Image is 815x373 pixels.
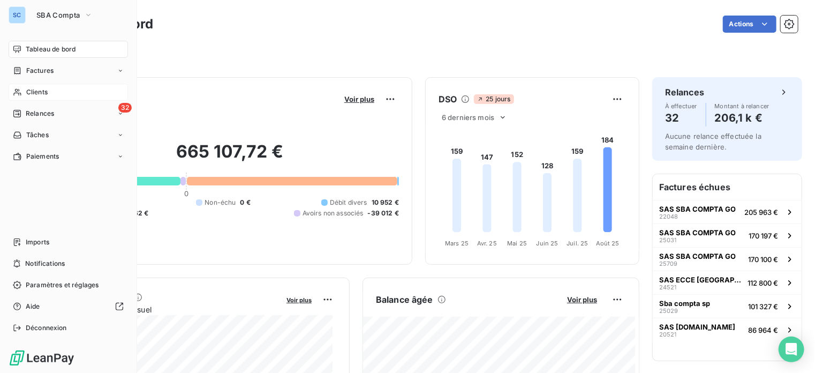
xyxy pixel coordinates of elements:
[659,213,678,220] span: 22048
[442,113,494,122] span: 6 derniers mois
[653,174,802,200] h6: Factures échues
[26,237,49,247] span: Imports
[9,349,75,367] img: Logo LeanPay
[9,148,128,165] a: Paiements
[283,295,315,304] button: Voir plus
[9,84,128,101] a: Clients
[653,294,802,318] button: Sba compta sp25029101 327 €
[477,240,497,247] tspan: Avr. 25
[715,103,769,109] span: Montant à relancer
[376,293,433,306] h6: Balance âgée
[659,323,735,331] span: SAS [DOMAIN_NAME]
[474,94,514,104] span: 25 jours
[748,279,778,287] span: 112 800 €
[61,304,279,315] span: Chiffre d'affaires mensuel
[744,208,778,217] span: 205 963 €
[9,234,128,251] a: Imports
[653,247,802,271] button: SAS SBA COMPTA GO25709170 100 €
[26,66,54,76] span: Factures
[26,152,59,161] span: Paiements
[659,284,676,290] span: 24521
[665,109,697,126] h4: 32
[665,132,761,151] span: Aucune relance effectuée la semaine dernière.
[567,295,597,304] span: Voir plus
[659,237,676,243] span: 25031
[659,205,736,213] span: SAS SBA COMPTA GO
[9,105,128,122] a: 32Relances
[26,302,40,311] span: Aide
[665,86,704,99] h6: Relances
[507,240,527,247] tspan: Mai 25
[9,126,128,144] a: Tâches
[26,109,54,118] span: Relances
[286,296,312,304] span: Voir plus
[659,260,677,267] span: 25709
[445,240,469,247] tspan: Mars 25
[368,208,399,218] span: -39 012 €
[9,62,128,79] a: Factures
[537,240,559,247] tspan: Juin 25
[240,198,251,207] span: 0 €
[653,271,802,294] button: SAS ECCE [GEOGRAPHIC_DATA]24521112 800 €
[330,198,367,207] span: Débit divers
[749,232,778,240] span: 170 197 €
[344,95,374,103] span: Voir plus
[61,141,399,173] h2: 665 107,72 €
[9,298,128,315] a: Aide
[653,223,802,247] button: SAS SBA COMPTA GO25031170 197 €
[26,280,99,290] span: Paramètres et réglages
[9,41,128,58] a: Tableau de bord
[567,240,588,247] tspan: Juil. 25
[9,6,26,24] div: SC
[372,198,399,207] span: 10 952 €
[36,11,80,19] span: SBA Compta
[659,228,736,237] span: SAS SBA COMPTA GO
[748,326,778,334] span: 86 964 €
[653,318,802,341] button: SAS [DOMAIN_NAME]2052186 964 €
[26,323,67,333] span: Déconnexion
[748,255,778,264] span: 170 100 €
[596,240,620,247] tspan: Août 25
[26,130,49,140] span: Tâches
[341,94,378,104] button: Voir plus
[665,103,697,109] span: À effectuer
[659,252,736,260] span: SAS SBA COMPTA GO
[26,44,76,54] span: Tableau de bord
[715,109,769,126] h4: 206,1 k €
[653,200,802,223] button: SAS SBA COMPTA GO22048205 963 €
[303,208,364,218] span: Avoirs non associés
[779,337,804,362] div: Open Intercom Messenger
[25,259,65,268] span: Notifications
[9,277,128,294] a: Paramètres et réglages
[439,93,457,106] h6: DSO
[26,87,48,97] span: Clients
[205,198,236,207] span: Non-échu
[659,308,678,314] span: 25029
[659,299,710,308] span: Sba compta sp
[118,103,132,113] span: 32
[748,302,778,311] span: 101 327 €
[564,295,600,304] button: Voir plus
[659,275,743,284] span: SAS ECCE [GEOGRAPHIC_DATA]
[723,16,776,33] button: Actions
[184,189,188,198] span: 0
[659,331,676,338] span: 20521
